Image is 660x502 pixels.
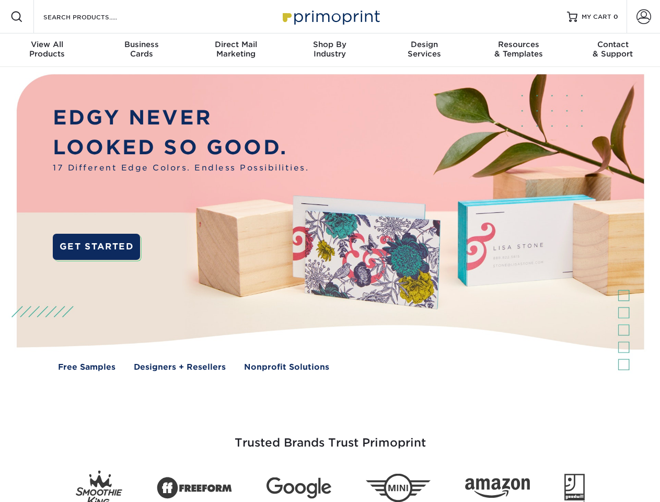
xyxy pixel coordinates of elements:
img: Goodwill [564,474,585,502]
a: Resources& Templates [471,33,565,67]
span: 17 Different Edge Colors. Endless Possibilities. [53,162,309,174]
span: Contact [566,40,660,49]
span: Business [94,40,188,49]
div: & Support [566,40,660,59]
a: DesignServices [377,33,471,67]
div: Cards [94,40,188,59]
span: Direct Mail [189,40,283,49]
a: GET STARTED [53,234,140,260]
h3: Trusted Brands Trust Primoprint [25,411,636,462]
a: Direct MailMarketing [189,33,283,67]
img: Amazon [465,478,530,498]
div: Services [377,40,471,59]
img: Primoprint [278,5,383,28]
input: SEARCH PRODUCTS..... [42,10,144,23]
a: Designers + Resellers [134,361,226,373]
p: EDGY NEVER [53,103,309,133]
img: Google [267,477,331,499]
span: Shop By [283,40,377,49]
p: LOOKED SO GOOD. [53,133,309,163]
span: Design [377,40,471,49]
div: & Templates [471,40,565,59]
div: Marketing [189,40,283,59]
span: 0 [613,13,618,20]
span: Resources [471,40,565,49]
span: MY CART [582,13,611,21]
a: Contact& Support [566,33,660,67]
div: Industry [283,40,377,59]
a: Free Samples [58,361,115,373]
a: Nonprofit Solutions [244,361,329,373]
a: Shop ByIndustry [283,33,377,67]
a: BusinessCards [94,33,188,67]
